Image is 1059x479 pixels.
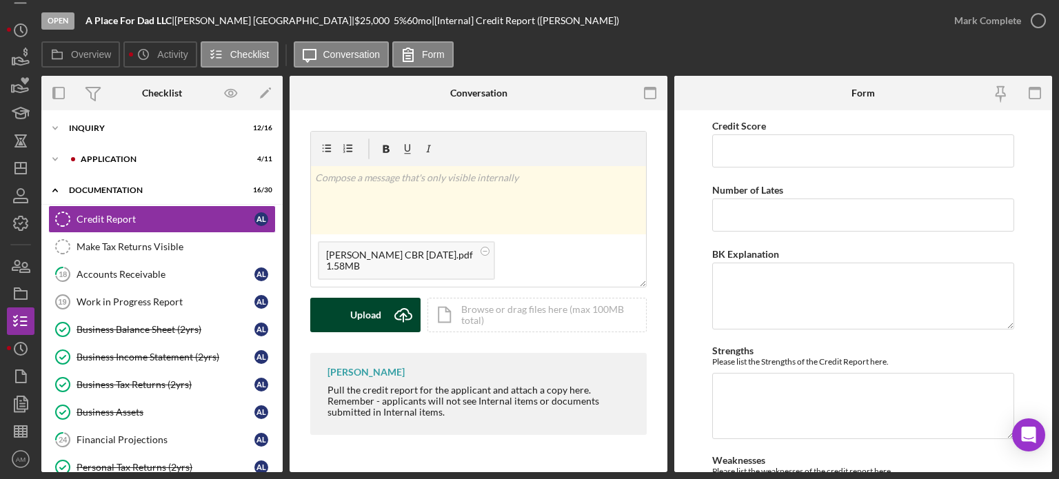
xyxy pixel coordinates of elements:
[77,269,254,280] div: Accounts Receivable
[422,49,445,60] label: Form
[248,186,272,194] div: 16 / 30
[85,14,172,26] b: A Place For Dad LLC
[59,269,67,278] tspan: 18
[230,49,270,60] label: Checklist
[77,462,254,473] div: Personal Tax Returns (2yrs)
[123,41,196,68] button: Activity
[48,205,276,233] a: Credit ReportAL
[48,371,276,398] a: Business Tax Returns (2yrs)AL
[712,120,766,132] label: Credit Score
[407,15,432,26] div: 60 mo
[48,261,276,288] a: 18Accounts ReceivableAL
[142,88,182,99] div: Checklist
[48,343,276,371] a: Business Income Statement (2yrs)AL
[712,454,765,466] label: Weaknesses
[248,155,272,163] div: 4 / 11
[201,41,279,68] button: Checklist
[77,324,254,335] div: Business Balance Sheet (2yrs)
[323,49,381,60] label: Conversation
[7,445,34,473] button: AM
[350,298,381,332] div: Upload
[712,466,1014,476] div: Please list the weaknesses of the credit report here
[712,345,754,356] label: Strengths
[254,323,268,336] div: A L
[432,15,619,26] div: | [Internal] Credit Report ([PERSON_NAME])
[310,298,421,332] button: Upload
[326,249,473,261] div: [PERSON_NAME] CBR [DATE].pdf
[326,261,473,272] div: 1.58MB
[157,49,188,60] label: Activity
[69,124,238,132] div: Inquiry
[392,41,454,68] button: Form
[174,15,354,26] div: [PERSON_NAME] [GEOGRAPHIC_DATA] |
[954,7,1021,34] div: Mark Complete
[1012,418,1045,451] div: Open Intercom Messenger
[254,378,268,391] div: A L
[327,385,633,418] div: Pull the credit report for the applicant and attach a copy here. Remember - applicants will not s...
[16,456,26,463] text: AM
[712,184,783,196] label: Number of Lates
[254,267,268,281] div: A L
[248,124,272,132] div: 12 / 16
[41,12,74,30] div: Open
[77,214,254,225] div: Credit Report
[77,296,254,307] div: Work in Progress Report
[294,41,390,68] button: Conversation
[48,316,276,343] a: Business Balance Sheet (2yrs)AL
[254,460,268,474] div: A L
[69,186,238,194] div: Documentation
[450,88,507,99] div: Conversation
[712,356,1014,367] div: Please list the Strengths of the Credit Report here.
[394,15,407,26] div: 5 %
[81,155,238,163] div: Application
[254,212,268,226] div: A L
[59,435,68,444] tspan: 24
[48,398,276,426] a: Business AssetsAL
[254,405,268,419] div: A L
[58,298,66,306] tspan: 19
[48,288,276,316] a: 19Work in Progress ReportAL
[254,350,268,364] div: A L
[48,426,276,453] a: 24Financial ProjectionsAL
[77,407,254,418] div: Business Assets
[254,295,268,309] div: A L
[354,14,390,26] span: $25,000
[77,241,275,252] div: Make Tax Returns Visible
[48,233,276,261] a: Make Tax Returns Visible
[327,367,405,378] div: [PERSON_NAME]
[712,248,779,260] label: BK Explanation
[851,88,875,99] div: Form
[940,7,1052,34] button: Mark Complete
[77,379,254,390] div: Business Tax Returns (2yrs)
[71,49,111,60] label: Overview
[85,15,174,26] div: |
[77,351,254,363] div: Business Income Statement (2yrs)
[254,433,268,447] div: A L
[77,434,254,445] div: Financial Projections
[41,41,120,68] button: Overview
